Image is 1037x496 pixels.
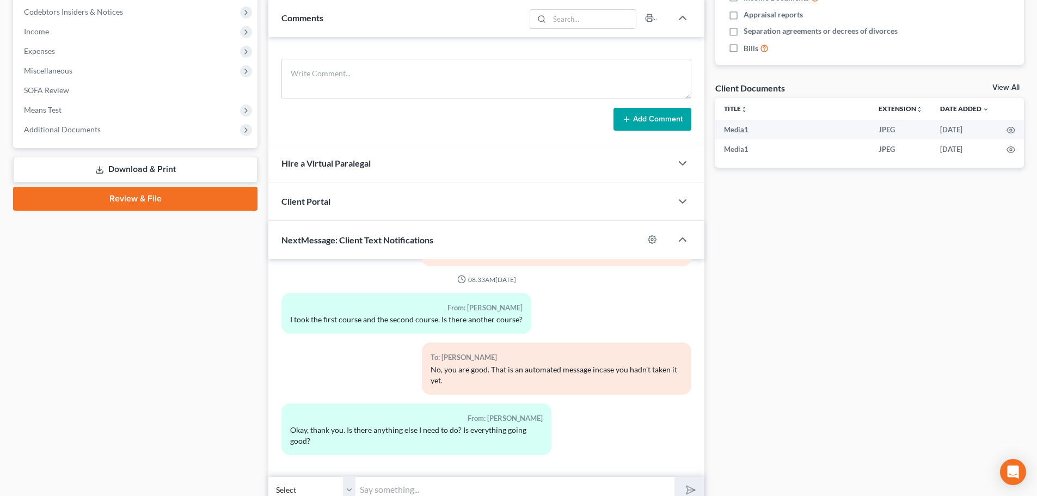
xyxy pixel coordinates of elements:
span: Hire a Virtual Paralegal [281,158,371,168]
td: Media1 [715,139,870,159]
a: Extensionunfold_more [879,105,923,113]
a: Review & File [13,187,257,211]
span: Separation agreements or decrees of divorces [744,26,898,36]
a: SOFA Review [15,81,257,100]
div: 08:33AM[DATE] [281,275,691,284]
i: unfold_more [916,106,923,113]
span: Bills [744,43,758,54]
span: Miscellaneous [24,66,72,75]
div: Okay, thank you. Is there anything else I need to do? Is everything going good? [290,425,542,446]
div: From: [PERSON_NAME] [290,302,523,314]
div: Client Documents [715,82,785,94]
div: I took the first course and the second course. Is there another course? [290,314,523,325]
span: SOFA Review [24,85,69,95]
span: Codebtors Insiders & Notices [24,7,123,16]
button: Add Comment [613,108,691,131]
span: Means Test [24,105,62,114]
a: Titleunfold_more [724,105,747,113]
span: Comments [281,13,323,23]
span: Income [24,27,49,36]
i: expand_more [983,106,989,113]
div: To: [PERSON_NAME] [431,351,683,364]
td: JPEG [870,139,931,159]
td: [DATE] [931,139,998,159]
a: Download & Print [13,157,257,182]
a: View All [992,84,1020,91]
div: From: [PERSON_NAME] [290,412,542,425]
i: unfold_more [741,106,747,113]
div: No, you are good. That is an automated message incase you hadn't taken it yet. [431,364,683,386]
div: Open Intercom Messenger [1000,459,1026,485]
span: Additional Documents [24,125,101,134]
span: Expenses [24,46,55,56]
span: Appraisal reports [744,9,803,20]
input: Search... [550,10,636,28]
td: JPEG [870,120,931,139]
span: NextMessage: Client Text Notifications [281,235,433,245]
td: [DATE] [931,120,998,139]
span: Client Portal [281,196,330,206]
td: Media1 [715,120,870,139]
a: Date Added expand_more [940,105,989,113]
